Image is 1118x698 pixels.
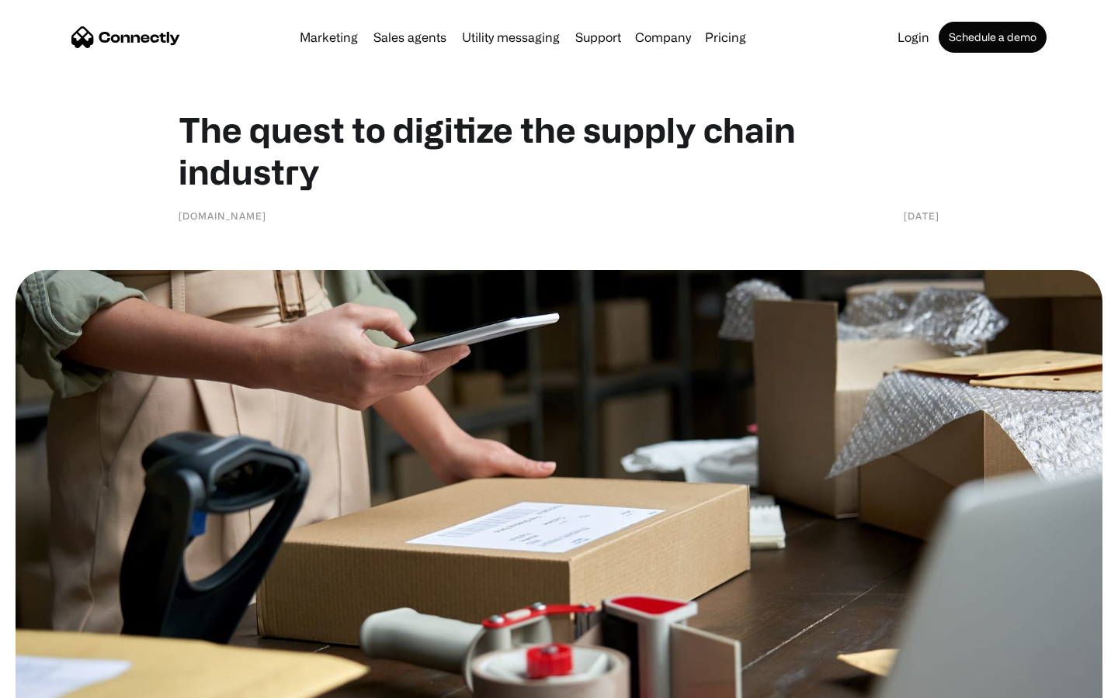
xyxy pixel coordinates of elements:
[16,671,93,693] aside: Language selected: English
[569,31,627,43] a: Support
[904,208,939,223] div: [DATE]
[179,109,939,192] h1: The quest to digitize the supply chain industry
[179,208,266,223] div: [DOMAIN_NAME]
[891,31,936,43] a: Login
[635,26,691,48] div: Company
[367,31,453,43] a: Sales agents
[31,671,93,693] ul: Language list
[456,31,566,43] a: Utility messaging
[699,31,752,43] a: Pricing
[293,31,364,43] a: Marketing
[939,22,1047,53] a: Schedule a demo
